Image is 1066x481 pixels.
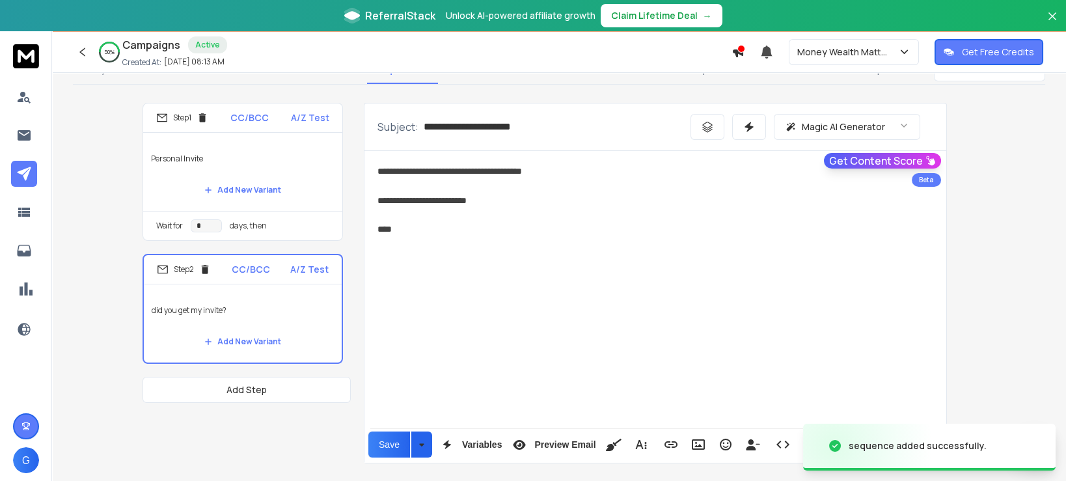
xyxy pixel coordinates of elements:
button: Variables [435,432,505,458]
button: Clean HTML [601,432,626,458]
p: Wait for [156,221,183,231]
button: Emoticons [713,432,738,458]
button: Add New Variant [194,329,292,355]
p: Unlock AI-powered affiliate growth [446,9,595,22]
p: A/Z Test [291,111,329,124]
div: Beta [912,173,941,187]
div: Active [188,36,227,53]
span: ReferralStack [365,8,435,23]
p: CC/BCC [230,111,269,124]
p: Magic AI Generator [802,120,885,133]
button: Add New Variant [194,177,292,203]
button: Add Step [143,377,351,403]
button: G [13,447,39,473]
button: Insert Link (Ctrl+K) [659,432,683,458]
button: Preview Email [507,432,598,458]
p: Subject: [377,119,418,135]
p: CC/BCC [232,263,270,276]
p: Get Free Credits [962,46,1034,59]
p: Money Wealth Matters [797,46,898,59]
button: Insert Unsubscribe Link [741,432,765,458]
p: Personal Invite [151,141,335,177]
p: 50 % [104,48,115,56]
button: More Text [629,432,653,458]
li: Step2CC/BCCA/Z Testdid you get my invite?Add New Variant [143,254,343,364]
button: Magic AI Generator [774,114,920,140]
button: Code View [771,432,795,458]
button: Close banner [1044,8,1061,39]
button: Claim Lifetime Deal→ [601,4,722,27]
span: → [703,9,712,22]
span: Variables [459,439,505,450]
div: Step 2 [157,264,211,275]
button: Get Content Score [824,153,941,169]
button: Save [368,432,410,458]
button: Get Free Credits [935,39,1043,65]
p: A/Z Test [290,263,329,276]
h1: Campaigns [122,37,180,53]
div: Step 1 [156,112,208,124]
li: Step1CC/BCCA/Z TestPersonal InviteAdd New VariantWait fordays, then [143,103,343,241]
p: days, then [230,221,267,231]
p: Created At: [122,57,161,68]
div: sequence added successfully. [849,439,987,452]
button: Insert Image (Ctrl+P) [686,432,711,458]
span: Preview Email [532,439,598,450]
p: [DATE] 08:13 AM [164,57,225,67]
p: did you get my invite? [152,292,334,329]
